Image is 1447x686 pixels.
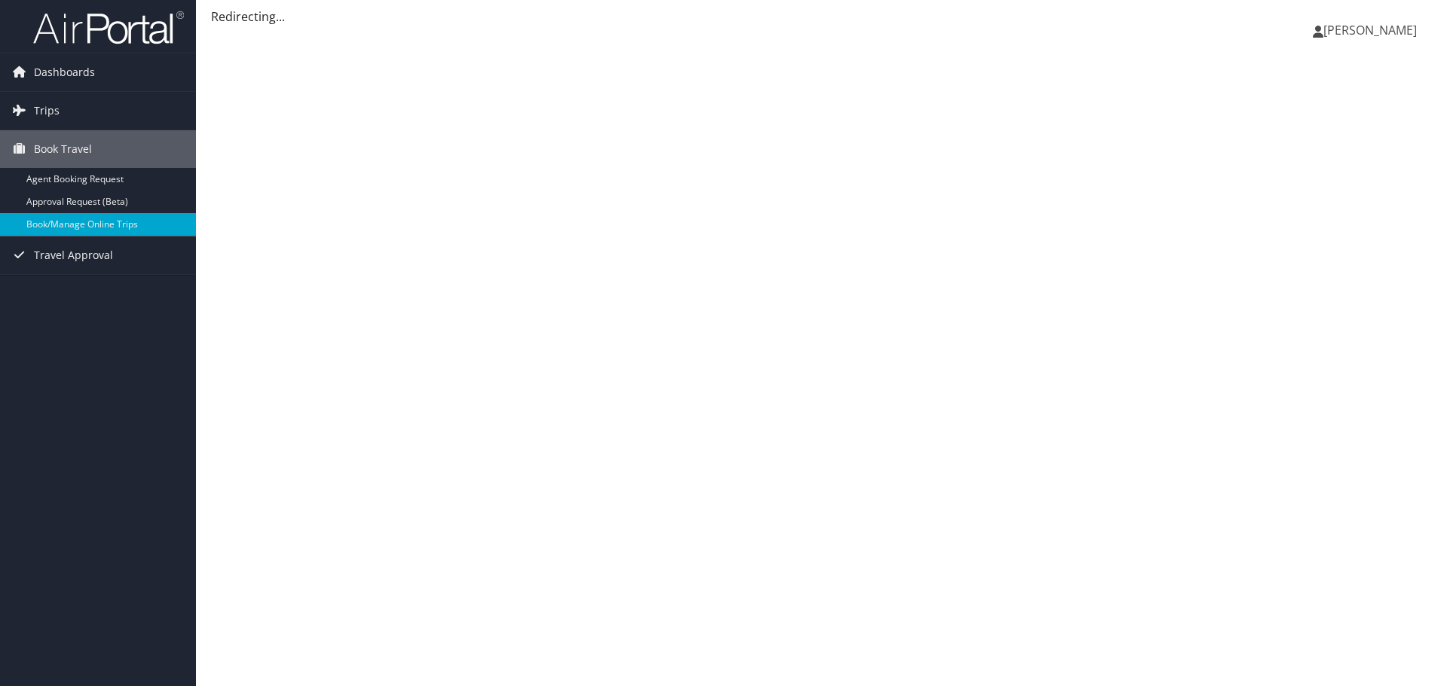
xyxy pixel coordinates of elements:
[34,236,113,274] span: Travel Approval
[1323,22,1417,38] span: [PERSON_NAME]
[211,8,1432,26] div: Redirecting...
[33,10,184,45] img: airportal-logo.png
[34,130,92,168] span: Book Travel
[34,53,95,91] span: Dashboards
[34,92,60,130] span: Trips
[1313,8,1432,53] a: [PERSON_NAME]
